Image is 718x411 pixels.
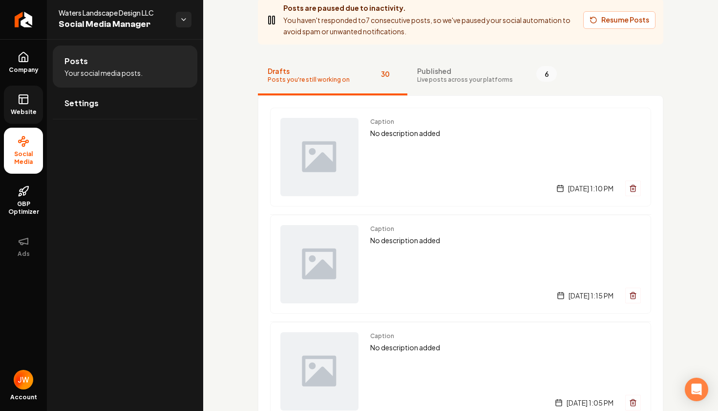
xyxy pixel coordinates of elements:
[567,398,613,408] span: [DATE] 1:05 PM
[4,44,43,82] a: Company
[685,378,708,401] div: Open Intercom Messenger
[64,68,143,78] span: Your social media posts.
[370,235,641,246] p: No description added
[370,225,641,233] span: Caption
[536,66,557,82] span: 6
[4,86,43,124] a: Website
[4,178,43,224] a: GBP Optimizer
[417,66,513,76] span: Published
[268,76,350,84] span: Posts you're still working on
[280,225,359,303] img: Post preview
[270,108,651,206] a: Post previewCaptionNo description added[DATE] 1:10 PM
[64,97,99,109] span: Settings
[4,200,43,216] span: GBP Optimizer
[569,291,613,300] span: [DATE] 1:15 PM
[14,370,33,389] img: Jack Waters
[583,11,655,29] button: Resume Posts
[280,332,359,411] img: Post preview
[15,12,33,27] img: Rebolt Logo
[283,15,575,37] p: You haven't responded to 7 consecutive posts, so we've paused your social automation to avoid spa...
[407,56,567,95] button: PublishedLive posts across your platforms6
[7,108,41,116] span: Website
[373,66,398,82] span: 30
[14,370,33,389] button: Open user button
[370,128,641,139] p: No description added
[59,18,168,31] span: Social Media Manager
[14,250,34,258] span: Ads
[370,342,641,353] p: No description added
[417,76,513,84] span: Live posts across your platforms
[568,183,613,193] span: [DATE] 1:10 PM
[5,66,42,74] span: Company
[268,66,350,76] span: Drafts
[10,393,37,401] span: Account
[64,55,88,67] span: Posts
[4,150,43,166] span: Social Media
[370,118,641,126] span: Caption
[280,118,359,196] img: Post preview
[53,88,197,119] a: Settings
[258,56,663,95] nav: Tabs
[4,228,43,266] button: Ads
[370,332,641,340] span: Caption
[59,8,168,18] span: Waters Landscape Design LLC
[283,3,406,12] strong: Posts are paused due to inactivity.
[270,214,651,314] a: Post previewCaptionNo description added[DATE] 1:15 PM
[258,56,407,95] button: DraftsPosts you're still working on30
